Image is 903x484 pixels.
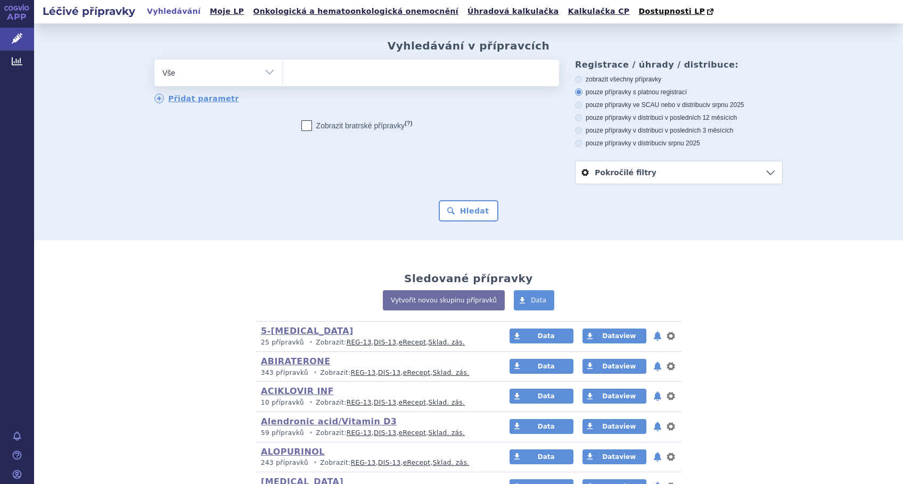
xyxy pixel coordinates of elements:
a: Úhradová kalkulačka [464,4,562,19]
span: Data [538,392,555,400]
button: notifikace [652,420,663,433]
span: Dataview [602,453,636,461]
a: Data [514,290,554,310]
h2: Léčivé přípravky [34,4,144,19]
a: Data [510,329,573,343]
a: REG-13 [351,459,376,466]
label: pouze přípravky v distribuci [575,139,783,147]
a: REG-13 [351,369,376,376]
i: • [310,368,320,378]
a: Dostupnosti LP [635,4,719,19]
a: Sklad. zás. [433,459,470,466]
p: Zobrazit: , , , [261,429,489,438]
a: Sklad. zás. [429,399,465,406]
a: DIS-13 [374,429,396,437]
label: pouze přípravky s platnou registrací [575,88,783,96]
a: REG-13 [347,429,372,437]
button: nastavení [666,390,676,403]
a: Kalkulačka CP [565,4,633,19]
a: 5-[MEDICAL_DATA] [261,326,354,336]
a: DIS-13 [374,399,396,406]
a: Přidat parametr [154,94,239,103]
a: Sklad. zás. [433,369,470,376]
abbr: (?) [405,120,412,127]
a: Dataview [582,359,646,374]
span: Data [538,453,555,461]
a: DIS-13 [374,339,396,346]
a: eRecept [403,459,431,466]
h2: Vyhledávání v přípravcích [388,39,550,52]
button: nastavení [666,450,676,463]
span: Dataview [602,392,636,400]
a: eRecept [399,399,426,406]
a: Data [510,449,573,464]
button: notifikace [652,390,663,403]
a: Sklad. zás. [429,339,465,346]
a: eRecept [399,339,426,346]
a: Vytvořit novou skupinu přípravků [383,290,505,310]
button: notifikace [652,450,663,463]
label: zobrazit všechny přípravky [575,75,783,84]
a: Pokročilé filtry [576,161,782,184]
i: • [310,458,320,467]
p: Zobrazit: , , , [261,398,489,407]
span: 343 přípravků [261,369,308,376]
span: Dostupnosti LP [638,7,705,15]
button: nastavení [666,330,676,342]
a: Moje LP [207,4,247,19]
span: 243 přípravků [261,459,308,466]
button: notifikace [652,360,663,373]
span: Data [538,423,555,430]
a: Dataview [582,419,646,434]
a: Dataview [582,329,646,343]
span: Data [538,363,555,370]
label: Zobrazit bratrské přípravky [301,120,413,131]
a: Dataview [582,449,646,464]
p: Zobrazit: , , , [261,458,489,467]
span: v srpnu 2025 [707,101,744,109]
span: v srpnu 2025 [663,140,700,147]
a: eRecept [403,369,431,376]
a: REG-13 [347,339,372,346]
a: Vyhledávání [144,4,204,19]
span: 59 přípravků [261,429,304,437]
span: Data [531,297,546,304]
a: Sklad. zás. [429,429,465,437]
span: Dataview [602,363,636,370]
button: nastavení [666,420,676,433]
a: Alendronic acid/Vitamin D3 [261,416,397,426]
span: Dataview [602,332,636,340]
a: ALOPURINOL [261,447,325,457]
a: eRecept [399,429,426,437]
h3: Registrace / úhrady / distribuce: [575,60,783,70]
h2: Sledované přípravky [404,272,533,285]
label: pouze přípravky ve SCAU nebo v distribuci [575,101,783,109]
span: Dataview [602,423,636,430]
span: Data [538,332,555,340]
label: pouze přípravky v distribuci v posledních 12 měsících [575,113,783,122]
p: Zobrazit: , , , [261,368,489,378]
span: 10 přípravků [261,399,304,406]
p: Zobrazit: , , , [261,338,489,347]
button: nastavení [666,360,676,373]
a: ABIRATERONE [261,356,330,366]
i: • [306,338,316,347]
a: ACIKLOVIR INF [261,386,334,396]
a: Data [510,359,573,374]
a: Data [510,419,573,434]
a: DIS-13 [378,369,400,376]
span: 25 přípravků [261,339,304,346]
i: • [306,429,316,438]
a: Dataview [582,389,646,404]
a: Onkologická a hematoonkologická onemocnění [250,4,462,19]
a: REG-13 [347,399,372,406]
label: pouze přípravky v distribuci v posledních 3 měsících [575,126,783,135]
a: Data [510,389,573,404]
i: • [306,398,316,407]
a: DIS-13 [378,459,400,466]
button: Hledat [439,200,499,222]
button: notifikace [652,330,663,342]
